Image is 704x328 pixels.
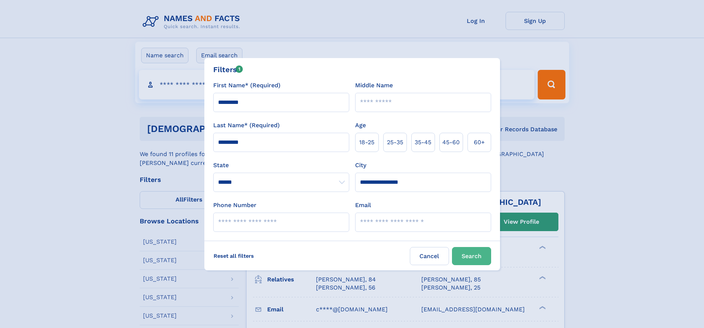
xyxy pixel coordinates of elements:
label: Age [355,121,366,130]
label: City [355,161,366,170]
label: Cancel [410,247,449,265]
span: 18‑25 [359,138,374,147]
label: Middle Name [355,81,393,90]
label: Reset all filters [209,247,259,265]
label: Phone Number [213,201,256,210]
label: First Name* (Required) [213,81,280,90]
span: 35‑45 [415,138,431,147]
span: 45‑60 [442,138,460,147]
div: Filters [213,64,243,75]
span: 25‑35 [387,138,403,147]
button: Search [452,247,491,265]
label: Email [355,201,371,210]
label: Last Name* (Required) [213,121,280,130]
label: State [213,161,349,170]
span: 60+ [474,138,485,147]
